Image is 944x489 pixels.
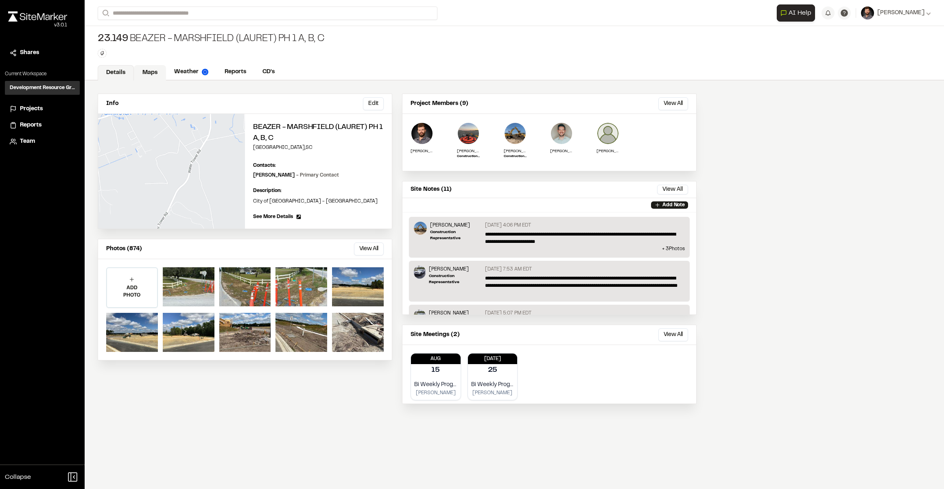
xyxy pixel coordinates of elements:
[429,266,481,273] p: [PERSON_NAME]
[411,99,468,108] p: Project Members (9)
[253,162,276,169] p: Contacts:
[20,48,39,57] span: Shares
[457,122,480,145] img: Zach Thompson
[98,33,324,46] div: Beazer - Marshfield (Lauret) Ph 1 A, B, C
[861,7,931,20] button: [PERSON_NAME]
[253,122,384,144] h2: Beazer - Marshfield (Lauret) Ph 1 A, B, C
[457,148,480,154] p: [PERSON_NAME]
[166,64,216,80] a: Weather
[777,4,815,22] button: Open AI Assistant
[597,148,619,154] p: [PERSON_NAME]
[550,148,573,154] p: [PERSON_NAME]
[10,137,75,146] a: Team
[414,310,426,323] img: Timothy Clark
[429,310,481,317] p: [PERSON_NAME]
[10,84,75,92] h3: Development Resource Group
[5,70,80,78] p: Current Workspace
[202,69,208,75] img: precipai.png
[658,97,688,110] button: View All
[10,105,75,114] a: Projects
[457,154,480,159] p: Construction Manager
[10,121,75,130] a: Reports
[106,245,142,253] p: Photos (874)
[8,22,67,29] div: Oh geez...please don't...
[414,389,457,397] p: [PERSON_NAME]
[471,389,514,397] p: [PERSON_NAME]
[10,48,75,57] a: Shares
[431,365,440,376] p: 15
[254,64,283,80] a: CD's
[414,222,427,235] img: Ross Edwards
[20,121,42,130] span: Reports
[662,201,685,209] p: Add Note
[488,365,498,376] p: 25
[253,172,339,179] p: [PERSON_NAME]
[253,198,384,205] p: City of [GEOGRAPHIC_DATA] - [GEOGRAPHIC_DATA]
[411,122,433,145] img: William Bartholomew
[485,266,532,273] p: [DATE] 7:53 AM EDT
[414,380,457,389] p: Bi Weekly Progress Meeting
[296,173,339,177] span: - Primary Contact
[253,187,384,194] p: Description:
[106,99,118,108] p: Info
[877,9,924,17] span: [PERSON_NAME]
[98,65,134,81] a: Details
[550,122,573,145] img: MARK E STOUGHTON JR
[504,154,527,159] p: Construction Representative
[429,273,481,285] p: Construction Representative
[8,11,67,22] img: rebrand.png
[107,284,157,299] p: ADD PHOTO
[411,330,460,339] p: Site Meetings (2)
[430,222,482,229] p: [PERSON_NAME]
[861,7,874,20] img: User
[504,148,527,154] p: [PERSON_NAME]
[485,222,531,229] p: [DATE] 4:06 PM EDT
[411,185,452,194] p: Site Notes (11)
[216,64,254,80] a: Reports
[253,213,293,220] span: See More Details
[789,8,811,18] span: AI Help
[354,242,384,255] button: View All
[658,328,688,341] button: View All
[20,137,35,146] span: Team
[597,122,619,145] img: Spencer Harrelson
[485,310,531,317] p: [DATE] 5:07 PM EDT
[5,472,31,482] span: Collapse
[20,105,43,114] span: Projects
[777,4,818,22] div: Open AI Assistant
[363,97,384,110] button: Edit
[98,33,128,46] span: 23.149
[414,266,426,279] img: Timothy Clark
[98,49,107,58] button: Edit Tags
[411,355,461,362] p: Aug
[657,185,688,194] button: View All
[414,245,685,253] p: + 3 Photo s
[468,355,518,362] p: [DATE]
[430,229,482,241] p: Construction Representative
[411,148,433,154] p: [PERSON_NAME]
[504,122,527,145] img: Ross Edwards
[253,144,384,151] p: [GEOGRAPHIC_DATA] , SC
[134,65,166,81] a: Maps
[98,7,112,20] button: Search
[471,380,514,389] p: Bi Weekly Progress Meeting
